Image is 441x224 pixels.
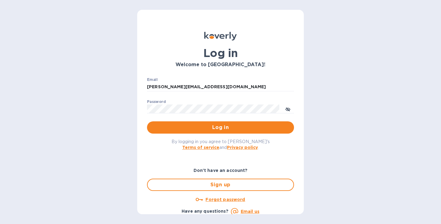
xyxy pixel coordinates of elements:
[147,82,294,92] input: Enter email address
[147,121,294,134] button: Log in
[205,197,245,202] u: Forgot password
[182,209,228,214] b: Have any questions?
[153,181,288,188] span: Sign up
[147,78,158,82] label: Email
[147,62,294,68] h3: Welcome to [GEOGRAPHIC_DATA]!
[152,124,289,131] span: Log in
[241,209,259,214] a: Email us
[182,145,219,150] a: Terms of service
[147,47,294,59] h1: Log in
[204,32,237,40] img: Koverly
[171,139,270,150] span: By logging in you agree to [PERSON_NAME]'s and .
[194,168,248,173] b: Don't have an account?
[147,100,166,104] label: Password
[227,145,258,150] a: Privacy policy
[282,103,294,115] button: toggle password visibility
[147,179,294,191] button: Sign up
